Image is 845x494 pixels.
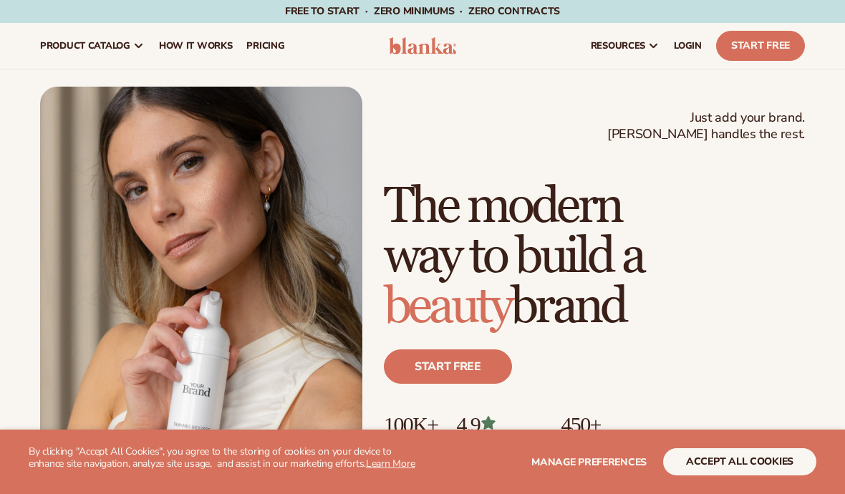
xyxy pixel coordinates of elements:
[159,40,233,52] span: How It Works
[246,40,284,52] span: pricing
[561,412,669,436] p: 450+
[384,412,443,436] p: 100K+
[384,276,511,337] span: beauty
[531,448,647,475] button: Manage preferences
[584,23,667,69] a: resources
[716,31,805,61] a: Start Free
[663,448,816,475] button: accept all cookies
[29,446,422,470] p: By clicking "Accept All Cookies", you agree to the storing of cookies on your device to enhance s...
[152,23,240,69] a: How It Works
[384,182,805,332] h1: The modern way to build a brand
[531,455,647,469] span: Manage preferences
[674,40,702,52] span: LOGIN
[607,110,805,143] span: Just add your brand. [PERSON_NAME] handles the rest.
[40,40,130,52] span: product catalog
[366,457,415,470] a: Learn More
[33,23,152,69] a: product catalog
[239,23,291,69] a: pricing
[457,412,547,436] p: 4.9
[40,87,362,493] img: Female holding tanning mousse.
[285,4,560,18] span: Free to start · ZERO minimums · ZERO contracts
[591,40,645,52] span: resources
[389,37,456,54] img: logo
[384,349,512,384] a: Start free
[667,23,709,69] a: LOGIN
